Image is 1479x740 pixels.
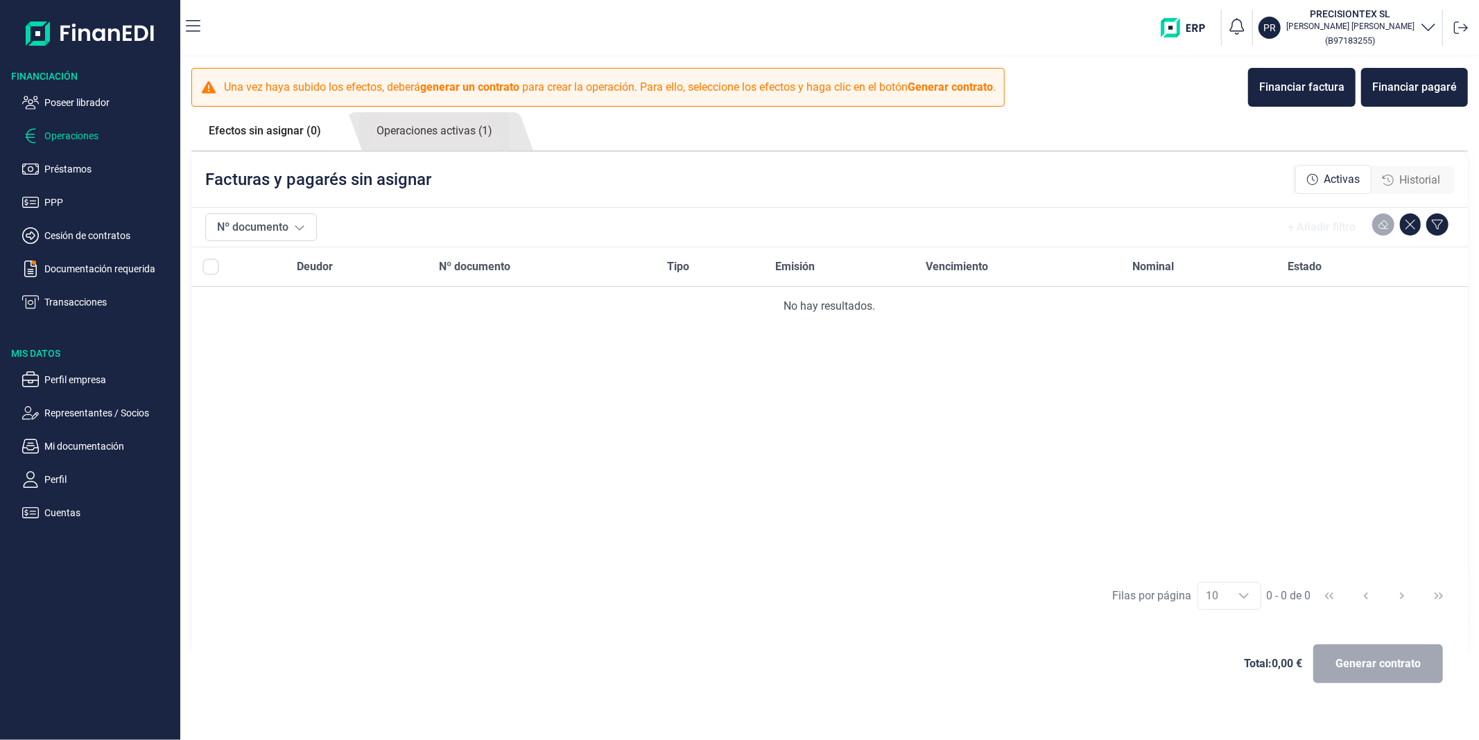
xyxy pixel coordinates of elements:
[22,294,175,310] button: Transacciones
[1349,579,1383,613] button: Previous Page
[1313,579,1346,613] button: First Page
[1385,579,1419,613] button: Next Page
[22,94,175,111] button: Poseer librador
[1372,79,1457,96] div: Financiar pagaré
[44,504,175,521] p: Cuentas
[26,11,155,55] img: Logo de aplicación
[22,504,175,521] button: Cuentas
[1259,7,1437,49] button: PRPRECISIONTEX SL[PERSON_NAME] [PERSON_NAME](B97183255)
[1372,166,1451,194] div: Historial
[1248,68,1356,107] button: Financiar factura
[1286,21,1415,32] p: [PERSON_NAME] [PERSON_NAME]
[1422,579,1455,613] button: Last Page
[44,261,175,277] p: Documentación requerida
[1288,258,1322,275] span: Estado
[420,80,519,94] b: generar un contrato
[22,405,175,421] button: Representantes / Socios
[44,471,175,488] p: Perfil
[22,227,175,244] button: Cesión de contratos
[191,112,338,150] a: Efectos sin asignar (0)
[44,438,175,455] p: Mi documentación
[44,194,175,211] p: PPP
[1326,35,1376,46] small: Copiar cif
[44,127,175,144] p: Operaciones
[22,261,175,277] button: Documentación requerida
[44,371,175,388] p: Perfil empresa
[22,194,175,211] button: PPP
[22,371,175,388] button: Perfil empresa
[1295,165,1372,194] div: Activas
[22,438,175,455] button: Mi documentación
[22,161,175,177] button: Préstamos
[297,258,334,275] span: Deudor
[224,79,996,96] p: Una vez haya subido los efectos, deberá para crear la operación. Para ello, seleccione los efecto...
[1267,590,1311,601] span: 0 - 0 de 0
[359,112,510,150] a: Operaciones activas (1)
[22,471,175,488] button: Perfil
[1263,21,1276,35] p: PR
[205,213,317,241] button: Nº documento
[776,258,815,275] span: Emisión
[22,127,175,144] button: Operaciones
[668,258,690,275] span: Tipo
[926,258,989,275] span: Vencimiento
[44,294,175,310] p: Transacciones
[1399,172,1440,188] span: Historial
[1286,7,1415,21] h3: PRECISIONTEX SL
[205,168,431,191] p: Facturas y pagarés sin asignar
[44,227,175,244] p: Cesión de contratos
[1244,655,1302,672] span: Total: 0,00 €
[202,298,1457,315] div: No hay resultados.
[1324,171,1360,188] span: Activas
[1132,258,1174,275] span: Nominal
[439,258,510,275] span: Nº documento
[44,94,175,111] p: Poseer librador
[908,80,993,94] b: Generar contrato
[44,161,175,177] p: Préstamos
[1259,79,1344,96] div: Financiar factura
[1161,18,1216,37] img: erp
[1113,588,1192,604] div: Filas por página
[202,258,219,275] div: All items unselected
[1361,68,1468,107] button: Financiar pagaré
[1227,583,1261,609] div: Choose
[44,405,175,421] p: Representantes / Socios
